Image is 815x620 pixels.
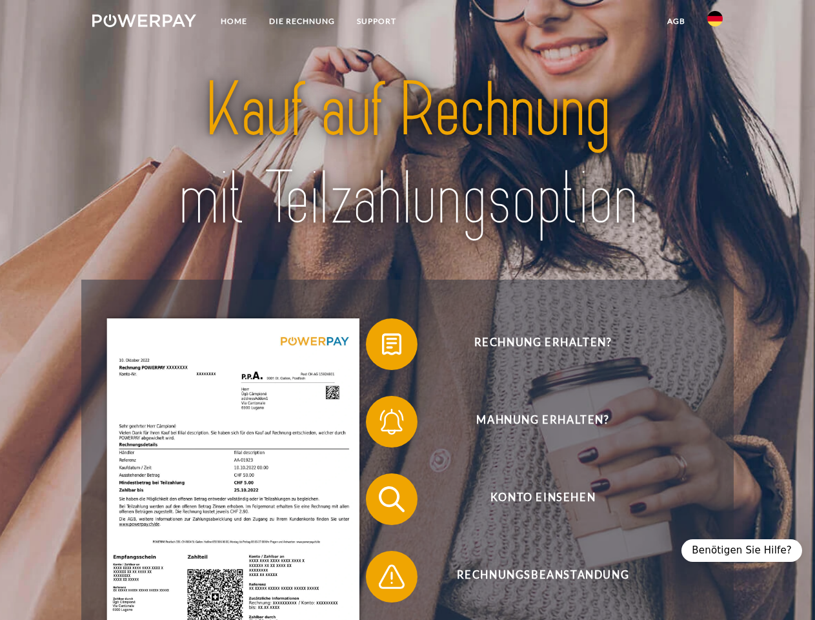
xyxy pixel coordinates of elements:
img: qb_warning.svg [376,561,408,593]
span: Mahnung erhalten? [385,396,701,448]
button: Konto einsehen [366,473,701,525]
button: Rechnungsbeanstandung [366,551,701,603]
img: qb_bill.svg [376,328,408,360]
span: Rechnungsbeanstandung [385,551,701,603]
button: Mahnung erhalten? [366,396,701,448]
span: Rechnung erhalten? [385,318,701,370]
img: qb_bell.svg [376,406,408,438]
a: DIE RECHNUNG [258,10,346,33]
div: Benötigen Sie Hilfe? [681,539,802,562]
img: title-powerpay_de.svg [123,62,692,247]
a: Home [210,10,258,33]
span: Konto einsehen [385,473,701,525]
img: qb_search.svg [376,483,408,515]
img: de [707,11,723,26]
button: Rechnung erhalten? [366,318,701,370]
a: agb [656,10,696,33]
img: logo-powerpay-white.svg [92,14,196,27]
a: SUPPORT [346,10,407,33]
